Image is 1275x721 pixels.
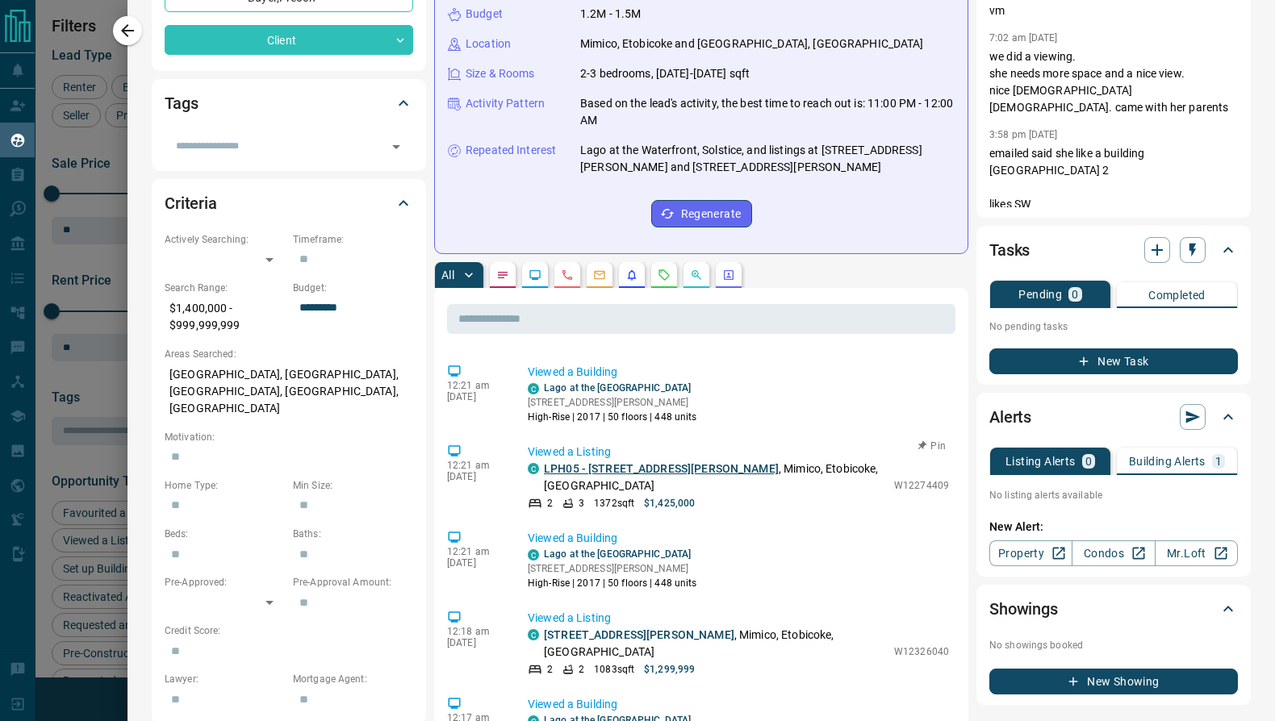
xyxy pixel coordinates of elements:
h2: Alerts [989,404,1031,430]
p: Actively Searching: [165,232,285,247]
p: Motivation: [165,430,413,444]
div: Criteria [165,184,413,223]
p: Baths: [293,527,413,541]
svg: Agent Actions [722,269,735,281]
p: , Mimico, Etobicoke, [GEOGRAPHIC_DATA] [544,627,886,661]
p: Viewed a Listing [528,610,949,627]
p: 1 [1215,456,1222,467]
p: Building Alerts [1129,456,1206,467]
p: Mimico, Etobicoke and [GEOGRAPHIC_DATA], [GEOGRAPHIC_DATA] [580,35,924,52]
p: 12:21 am [447,380,504,391]
p: Size & Rooms [466,65,535,82]
svg: Lead Browsing Activity [529,269,541,281]
p: Min Size: [293,478,413,493]
p: [DATE] [447,471,504,482]
svg: Notes [496,269,509,281]
a: Property [989,540,1072,566]
p: Credit Score: [165,623,413,638]
button: Open [385,135,408,158]
svg: Emails [593,269,606,281]
p: $1,299,999 [644,662,695,677]
p: Timeframe: [293,232,413,247]
p: 3:58 pm [DATE] [989,129,1058,140]
a: Lago at the [GEOGRAPHIC_DATA] [544,382,691,394]
p: 2 [547,662,553,677]
p: [DATE] [447,637,504,648]
h2: Tags [165,90,198,116]
button: New Showing [989,669,1238,694]
div: Showings [989,590,1238,628]
a: LPH05 - [STREET_ADDRESS][PERSON_NAME] [544,462,779,475]
p: Mortgage Agent: [293,672,413,686]
p: Viewed a Building [528,364,949,381]
p: $1,400,000 - $999,999,999 [165,295,285,339]
div: Client [165,25,413,55]
p: Viewed a Building [528,530,949,547]
button: Pin [909,439,955,453]
p: No pending tasks [989,315,1238,339]
p: Location [466,35,511,52]
p: 1.2M - 1.5M [580,6,641,23]
p: Viewed a Building [528,696,949,713]
h2: Showings [989,596,1058,622]
p: Activity Pattern [466,95,545,112]
p: 1372 sqft [594,496,634,511]
a: Mr.Loft [1155,540,1238,566]
p: 3 [579,496,584,511]
p: Pre-Approved: [165,575,285,590]
p: Beds: [165,527,285,541]
p: No showings booked [989,638,1238,652]
p: New Alert: [989,519,1238,536]
p: Search Range: [165,281,285,295]
p: 1083 sqft [594,662,634,677]
div: Tags [165,84,413,123]
p: W12326040 [894,644,949,659]
div: condos.ca [528,549,539,561]
p: 2 [579,662,584,677]
p: 2 [547,496,553,511]
button: Regenerate [651,200,752,227]
p: Based on the lead's activity, the best time to reach out is: 11:00 PM - 12:00 AM [580,95,955,129]
p: Budget [466,6,503,23]
p: [DATE] [447,557,504,569]
p: Completed [1148,290,1206,301]
a: Condos [1072,540,1155,566]
p: 0 [1072,289,1078,300]
svg: Calls [561,269,574,281]
p: Viewed a Listing [528,444,949,461]
svg: Opportunities [690,269,703,281]
p: Pending [1018,289,1062,300]
p: High-Rise | 2017 | 50 floors | 448 units [528,576,697,590]
p: [STREET_ADDRESS][PERSON_NAME] [528,561,697,576]
p: High-Rise | 2017 | 50 floors | 448 units [528,410,697,424]
p: Budget: [293,281,413,295]
p: we did a viewing. she needs more space and a nice view. nice [DEMOGRAPHIC_DATA] [DEMOGRAPHIC_DATA... [989,48,1238,116]
p: 12:21 am [447,546,504,557]
p: [DATE] [447,391,504,402]
p: Areas Searched: [165,347,413,361]
p: All [441,269,454,281]
p: 7:02 am [DATE] [989,32,1058,44]
p: [STREET_ADDRESS][PERSON_NAME] [528,395,697,410]
a: [STREET_ADDRESS][PERSON_NAME] [544,628,734,641]
p: , Mimico, Etobicoke, [GEOGRAPHIC_DATA] [544,461,886,494]
button: New Task [989,348,1238,374]
p: Pre-Approval Amount: [293,575,413,590]
svg: Requests [658,269,671,281]
p: 0 [1085,456,1092,467]
h2: Criteria [165,190,217,216]
p: Lawyer: [165,672,285,686]
p: 12:18 am [447,626,504,637]
p: $1,425,000 [644,496,695,511]
a: Lago at the [GEOGRAPHIC_DATA] [544,548,691,560]
p: W12274409 [894,478,949,493]
p: [GEOGRAPHIC_DATA], [GEOGRAPHIC_DATA], [GEOGRAPHIC_DATA], [GEOGRAPHIC_DATA], [GEOGRAPHIC_DATA] [165,361,413,422]
h2: Tasks [989,237,1030,263]
p: emailed said she like a building [GEOGRAPHIC_DATA] 2 likes SW [989,145,1238,213]
p: No listing alerts available [989,488,1238,502]
p: Home Type: [165,478,285,493]
p: Repeated Interest [466,142,556,159]
svg: Listing Alerts [625,269,638,281]
p: Lago at the Waterfront, Solstice, and listings at [STREET_ADDRESS][PERSON_NAME] and [STREET_ADDRE... [580,142,955,176]
div: Alerts [989,398,1238,436]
